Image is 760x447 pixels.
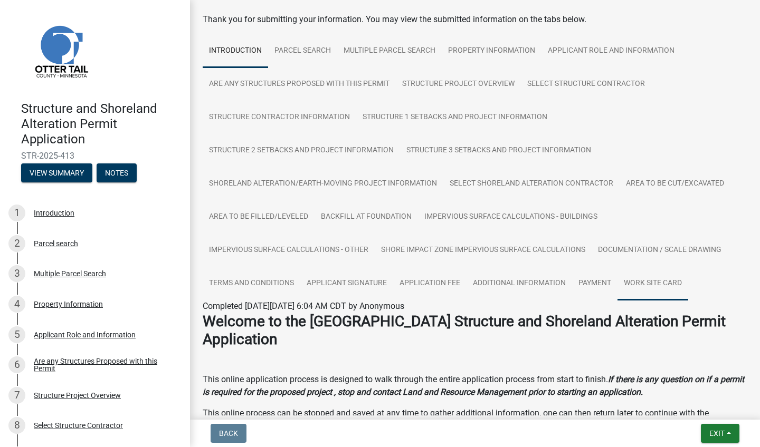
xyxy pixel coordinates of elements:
a: Select Structure Contractor [521,67,651,101]
a: Shore Impact Zone Impervious Surface Calculations [375,234,592,267]
a: Applicant Signature [300,267,393,300]
button: View Summary [21,163,92,182]
wm-modal-confirm: Summary [21,170,92,178]
span: STR-2025-413 [21,151,169,161]
a: Area to be Filled/Leveled [203,200,315,234]
a: Structure Project Overview [396,67,521,101]
h4: Structure and Shoreland Alteration Permit Application [21,101,182,147]
a: Documentation / Scale Drawing [592,234,728,267]
button: Back [211,424,246,443]
span: Exit [709,429,725,438]
a: Impervious Surface Calculations - Buildings [418,200,604,234]
a: Backfill at foundation [315,200,418,234]
span: Completed [DATE][DATE] 6:04 AM CDT by Anonymous [203,301,404,311]
div: Multiple Parcel Search [34,270,106,277]
a: Application Fee [393,267,467,300]
a: Structure 1 Setbacks and project information [356,101,554,134]
span: Back [219,429,238,438]
p: This online process can be stopped and saved at any time to gather additional information, one ca... [203,407,747,432]
div: 3 [8,265,25,282]
a: Structure 3 Setbacks and project information [400,134,597,168]
div: 5 [8,326,25,343]
div: 6 [8,356,25,373]
div: Thank you for submitting your information. You may view the submitted information on the tabs below. [203,13,747,26]
button: Notes [97,163,137,182]
div: Introduction [34,209,74,217]
strong: Welcome to the [GEOGRAPHIC_DATA] Structure and Shoreland Alteration Permit Application [203,313,726,348]
div: Are any Structures Proposed with this Permit [34,357,173,372]
a: Shoreland Alteration/Earth-Moving Project Information [203,167,443,201]
div: Structure Project Overview [34,392,121,399]
a: Are any Structures Proposed with this Permit [203,67,396,101]
button: Exit [701,424,739,443]
a: Parcel search [268,34,337,68]
a: Payment [572,267,617,300]
a: Work Site Card [617,267,688,300]
a: Impervious Surface Calculations - Other [203,234,375,267]
div: 2 [8,235,25,252]
a: Applicant Role and Information [541,34,681,68]
div: Parcel search [34,240,78,247]
a: Select Shoreland Alteration contractor [443,167,620,201]
a: Area to be Cut/Excavated [620,167,730,201]
div: 7 [8,387,25,404]
a: Structure 2 Setbacks and project information [203,134,400,168]
a: Structure Contractor Information [203,101,356,134]
img: Otter Tail County, Minnesota [21,11,100,90]
div: 1 [8,205,25,221]
a: Introduction [203,34,268,68]
div: Applicant Role and Information [34,331,136,338]
div: 8 [8,417,25,434]
a: Property Information [442,34,541,68]
wm-modal-confirm: Notes [97,170,137,178]
div: 4 [8,296,25,313]
a: Multiple Parcel Search [337,34,442,68]
a: Additional Information [467,267,572,300]
div: Property Information [34,300,103,308]
div: Select Structure Contractor [34,422,123,429]
p: This online application process is designed to walk through the entire application process from s... [203,373,747,399]
a: Terms and Conditions [203,267,300,300]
